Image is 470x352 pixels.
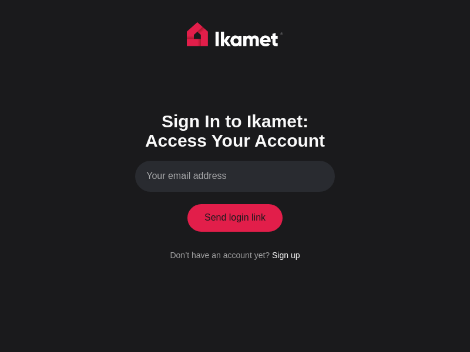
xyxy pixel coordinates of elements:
span: Don’t have an account yet? [170,251,270,260]
input: Your email address [135,161,335,192]
h1: Sign In to Ikamet: Access Your Account [135,111,335,150]
a: Sign up [272,251,300,260]
button: Send login link [187,204,283,231]
img: Ikamet home [187,22,283,52]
